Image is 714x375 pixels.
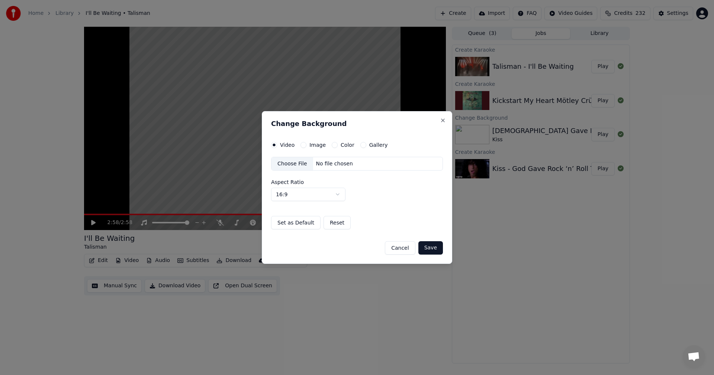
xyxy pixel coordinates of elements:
button: Set as Default [271,216,321,229]
label: Image [309,142,326,148]
h2: Change Background [271,120,443,127]
button: Save [418,241,443,255]
div: Choose File [271,157,313,171]
label: Gallery [369,142,388,148]
label: Color [341,142,354,148]
label: Video [280,142,295,148]
div: No file chosen [313,160,356,168]
label: Aspect Ratio [271,180,443,185]
button: Reset [324,216,351,229]
button: Cancel [385,241,415,255]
